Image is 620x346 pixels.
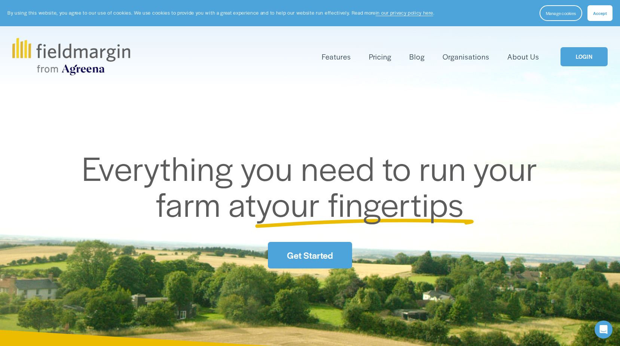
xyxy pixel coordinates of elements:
button: Manage cookies [540,5,582,21]
a: Blog [409,51,425,63]
div: Open Intercom Messenger [595,321,613,339]
a: LOGIN [561,47,608,66]
img: fieldmargin.com [12,38,130,75]
a: About Us [507,51,539,63]
button: Accept [587,5,613,21]
span: Manage cookies [546,10,576,16]
span: your fingertips [256,180,464,227]
a: folder dropdown [322,51,351,63]
a: Get Started [268,242,352,268]
p: By using this website, you agree to our use of cookies. We use cookies to provide you with a grea... [7,9,434,16]
a: Pricing [369,51,391,63]
a: Organisations [443,51,489,63]
span: Everything you need to run your farm at [82,144,546,227]
span: Accept [593,10,607,16]
span: Features [322,51,351,62]
a: in our privacy policy here [376,9,433,16]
